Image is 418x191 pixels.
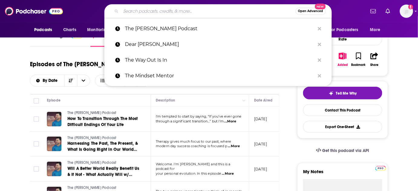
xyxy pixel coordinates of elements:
[52,33,82,47] a: InsightsPodchaser Pro
[34,26,52,34] span: Podcasts
[296,8,326,15] button: Open AdvancedNew
[351,49,366,70] button: Bookmark
[303,169,382,179] label: My Notes
[63,26,76,34] span: Charts
[303,104,382,116] a: Contact This Podcast
[156,171,221,176] span: your personal evolution. In this episode
[67,111,116,115] span: The [PERSON_NAME] Podcast
[67,186,116,190] span: The [PERSON_NAME] Podcast
[67,160,140,166] a: The [PERSON_NAME] Podcast
[303,87,382,99] button: tell me why sparkleTell Me Why
[156,144,227,148] span: modern day success coaching is focused p
[370,63,378,67] div: Share
[322,148,369,153] span: Get this podcast via API
[67,116,140,128] a: How To Transition Through The Most Difficult Endings Of Your Life
[104,52,332,68] a: The Way Out Is In
[303,121,382,133] button: Export One-Sheet
[67,185,140,191] a: The [PERSON_NAME] Podcast
[125,21,315,37] p: The Kevin Miller Podcast
[5,5,63,17] img: Podchaser - Follow, Share and Rate Podcasts
[400,5,413,18] img: User Profile
[104,37,332,52] a: Dear [PERSON_NAME]
[67,141,140,153] a: Harnessing The Past, The Present, & What Is Going Right In Our World w/ Positive [MEDICAL_DATA] [...
[156,114,242,118] span: I’m tempted to start by saying, “If you’ve ever gone
[83,24,116,36] button: open menu
[383,6,393,16] a: Show notifications dropdown
[67,135,140,141] a: The [PERSON_NAME] Podcast
[338,63,348,67] div: Added
[351,63,366,67] div: Bookmark
[121,6,296,16] input: Search podcasts, credits, & more...
[367,49,382,70] button: Share
[336,91,357,96] span: Tell Me Why
[254,167,267,172] p: [DATE]
[254,97,273,104] div: Date Aired
[67,116,138,127] span: How To Transition Through The Most Difficult Endings Of Your Life
[375,166,386,171] img: Podchaser Pro
[311,143,374,158] a: Get this podcast via API
[125,52,315,68] p: The Way Out Is In
[104,68,332,84] a: The Mindset Mentor
[125,68,315,84] p: The Mindset Mentor
[156,97,175,104] div: Description
[156,119,224,123] span: through a significant transition…” but I’m
[34,116,39,122] span: Toggle select row
[67,166,139,183] span: Will A Better World Really Benefit Us & If Not - What Actually Will w/ [PERSON_NAME]
[47,97,60,104] div: Episode
[43,79,60,83] span: By Date
[408,5,413,9] svg: Add a profile image
[87,26,109,34] span: Monitoring
[254,116,267,121] p: [DATE]
[125,37,315,52] p: Dear Gabby
[400,5,413,18] button: Show profile menu
[34,166,39,172] span: Toggle select row
[329,26,358,34] span: For Podcasters
[335,49,351,70] button: Added
[90,33,122,47] a: Episodes1598
[67,110,140,116] a: The [PERSON_NAME] Podcast
[30,79,64,83] button: open menu
[67,160,116,165] span: The [PERSON_NAME] Podcast
[104,4,332,18] div: Search podcasts, credits, & more...
[303,33,382,45] div: Rate
[228,144,240,149] span: ...More
[156,139,231,144] span: Therapy gives much focus to our past, where
[67,141,138,164] span: Harnessing The Past, The Present, & What Is Going Right In Our World w/ Positive [MEDICAL_DATA] [...
[30,24,60,36] button: open menu
[64,75,77,86] button: Sort Direction
[59,24,80,36] a: Charts
[222,171,234,176] span: ...More
[30,60,144,68] h1: Episodes of The [PERSON_NAME] Podcast
[104,21,332,37] a: The [PERSON_NAME] Podcast
[240,97,248,104] button: Column Actions
[315,4,326,9] span: New
[368,6,378,16] a: Show notifications dropdown
[329,91,334,96] img: tell me why sparkle
[254,141,267,147] p: [DATE]
[375,165,386,171] a: Pro website
[30,75,90,87] h2: Choose List sort
[30,33,44,47] a: About
[400,5,413,18] span: Logged in as scottb4744
[156,162,230,171] span: Welcome. I'm [PERSON_NAME] and this is a podcast for
[34,141,39,147] span: Toggle select row
[67,166,140,178] a: Will A Better World Really Benefit Us & If Not - What Actually Will w/ [PERSON_NAME]
[325,24,367,36] button: open menu
[95,75,150,87] button: Choose View
[370,26,380,34] span: More
[298,10,323,13] span: Open Advanced
[366,24,388,36] button: open menu
[77,75,90,86] button: open menu
[224,119,237,124] span: ...More
[67,136,116,140] span: The [PERSON_NAME] Podcast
